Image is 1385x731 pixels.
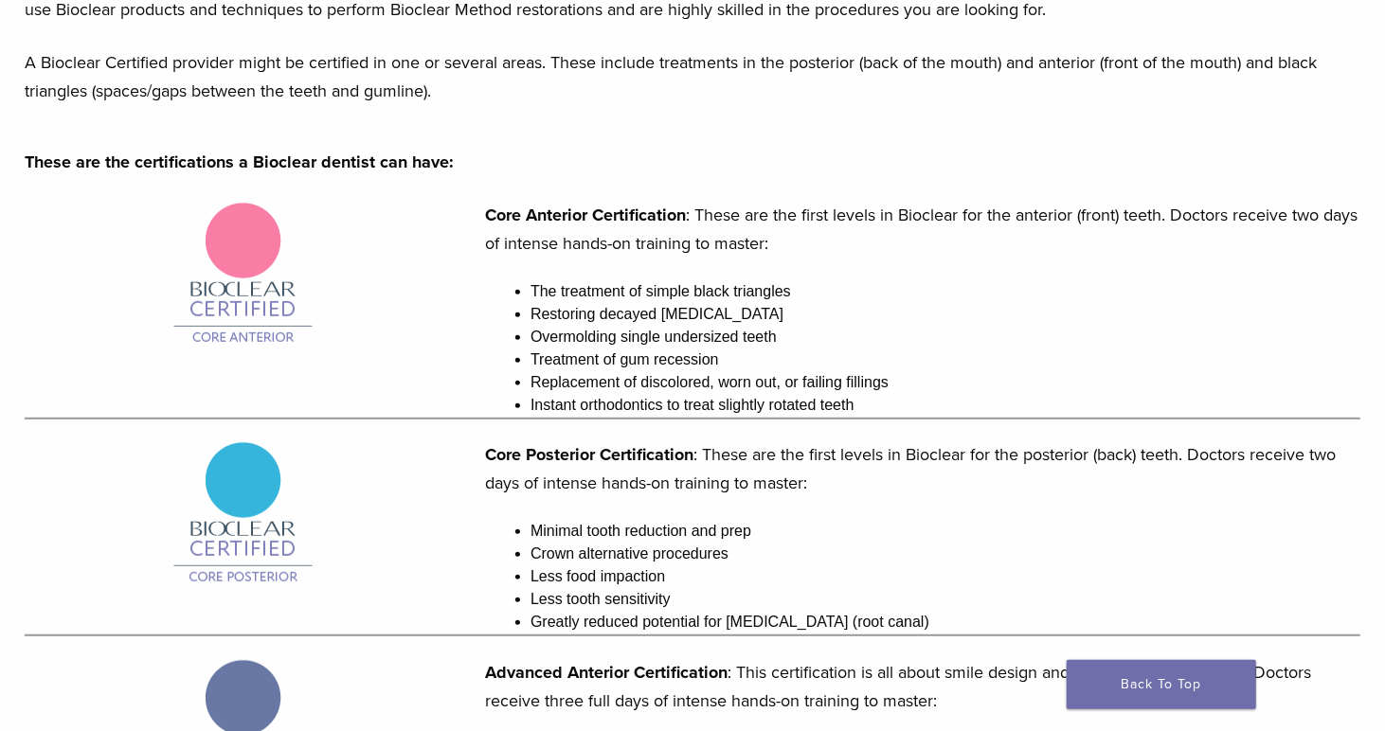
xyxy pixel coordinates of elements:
li: Instant orthodontics to treat slightly rotated teeth [531,394,1360,417]
li: The treatment of simple black triangles [531,280,1360,303]
li: Greatly reduced potential for [MEDICAL_DATA] (root canal) [531,611,1360,633]
strong: Core Posterior Certification [485,444,693,465]
p: : This certification is all about smile design and full-mouth rejuvenation. Doctors receive three... [485,658,1360,715]
li: Crown alternative procedures [531,543,1360,565]
strong: Advanced Anterior Certification [485,662,728,683]
li: Replacement of discolored, worn out, or failing fillings [531,371,1360,394]
p: : These are the first levels in Bioclear for the anterior (front) teeth. Doctors receive two days... [485,201,1360,258]
li: Treatment of gum recession [531,348,1360,371]
strong: These are the certifications a Bioclear dentist can have: [25,152,454,172]
li: Less food impaction [531,565,1360,588]
li: Overmolding single undersized teeth [531,326,1360,348]
a: Back To Top [1067,660,1256,709]
p: A Bioclear Certified provider might be certified in one or several areas. These include treatment... [25,48,1360,105]
p: : These are the first levels in Bioclear for the posterior (back) teeth. Doctors receive two days... [485,440,1360,497]
strong: Core Anterior Certification [485,205,686,225]
li: Restoring decayed [MEDICAL_DATA] [531,303,1360,326]
li: Minimal tooth reduction and prep [531,520,1360,543]
li: Less tooth sensitivity [531,588,1360,611]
